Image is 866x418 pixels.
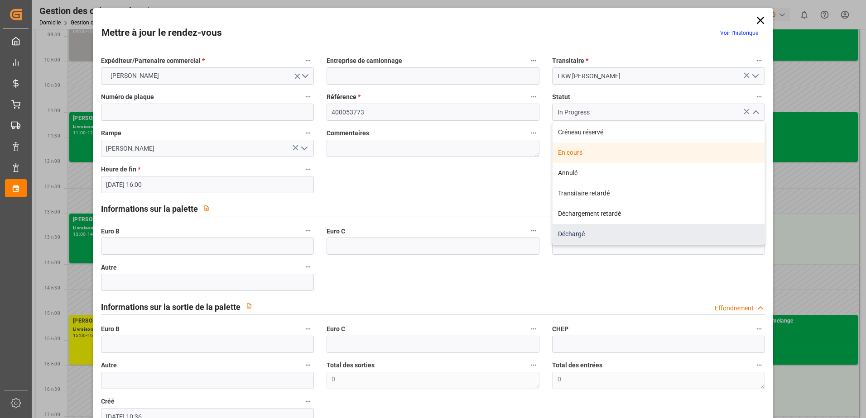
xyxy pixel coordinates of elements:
[101,203,198,215] h2: Informations sur la palette
[327,372,539,389] textarea: 0
[302,359,314,371] button: Autre
[753,55,765,66] button: Transitaire *
[106,71,164,81] span: [PERSON_NAME]
[528,127,539,139] button: Commentaires
[101,140,314,157] input: Type à rechercher/sélectionner
[715,304,754,313] div: Effondrement
[720,30,758,36] a: Voir l’historique
[552,93,570,100] font: Statut
[327,361,375,369] font: Total des sorties
[297,142,310,156] button: Ouvrir le menu
[748,69,762,83] button: Ouvrir le menu
[327,228,345,235] font: Euro C
[552,372,765,389] textarea: 0
[302,163,314,175] button: Heure de fin *
[302,55,314,66] button: Expéditeur/Partenaire commercial *
[101,26,222,40] h2: Mettre à jour le rendez-vous
[753,91,765,103] button: Statut
[327,325,345,332] font: Euro C
[302,91,314,103] button: Numéro de plaque
[327,93,356,100] font: Référence
[302,225,314,237] button: Euro B
[327,129,369,137] font: Commentaires
[553,142,765,163] div: En cours
[302,261,314,273] button: Autre
[302,127,314,139] button: Rampe
[753,323,765,335] button: CHEP
[553,224,765,244] div: Déchargé
[101,361,117,369] font: Autre
[101,93,154,100] font: Numéro de plaque
[101,301,241,313] h2: Informations sur la sortie de la palette
[101,57,201,64] font: Expéditeur/Partenaire commercial
[101,264,117,271] font: Autre
[241,297,258,314] button: View description
[327,57,402,64] font: Entreprise de camionnage
[528,55,539,66] button: Entreprise de camionnage
[101,228,120,235] font: Euro B
[528,225,539,237] button: Euro C
[528,323,539,335] button: Euro C
[552,361,602,369] font: Total des entrées
[553,183,765,204] div: Transitaire retardé
[552,325,568,332] font: CHEP
[302,323,314,335] button: Euro B
[753,359,765,371] button: Total des entrées
[101,129,121,137] font: Rampe
[101,398,115,405] font: Créé
[552,57,584,64] font: Transitaire
[553,204,765,224] div: Déchargement retardé
[198,199,215,217] button: View description
[528,91,539,103] button: Référence *
[302,395,314,407] button: Créé
[101,325,120,332] font: Euro B
[528,359,539,371] button: Total des sorties
[101,176,314,193] input: JJ-MM-AAAA HH :MM
[553,163,765,183] div: Annulé
[552,104,765,121] input: Type à rechercher/sélectionner
[553,122,765,142] div: Créneau réservé
[101,166,136,173] font: Heure de fin
[748,105,762,119] button: Fermer le menu
[101,67,314,85] button: Ouvrir le menu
